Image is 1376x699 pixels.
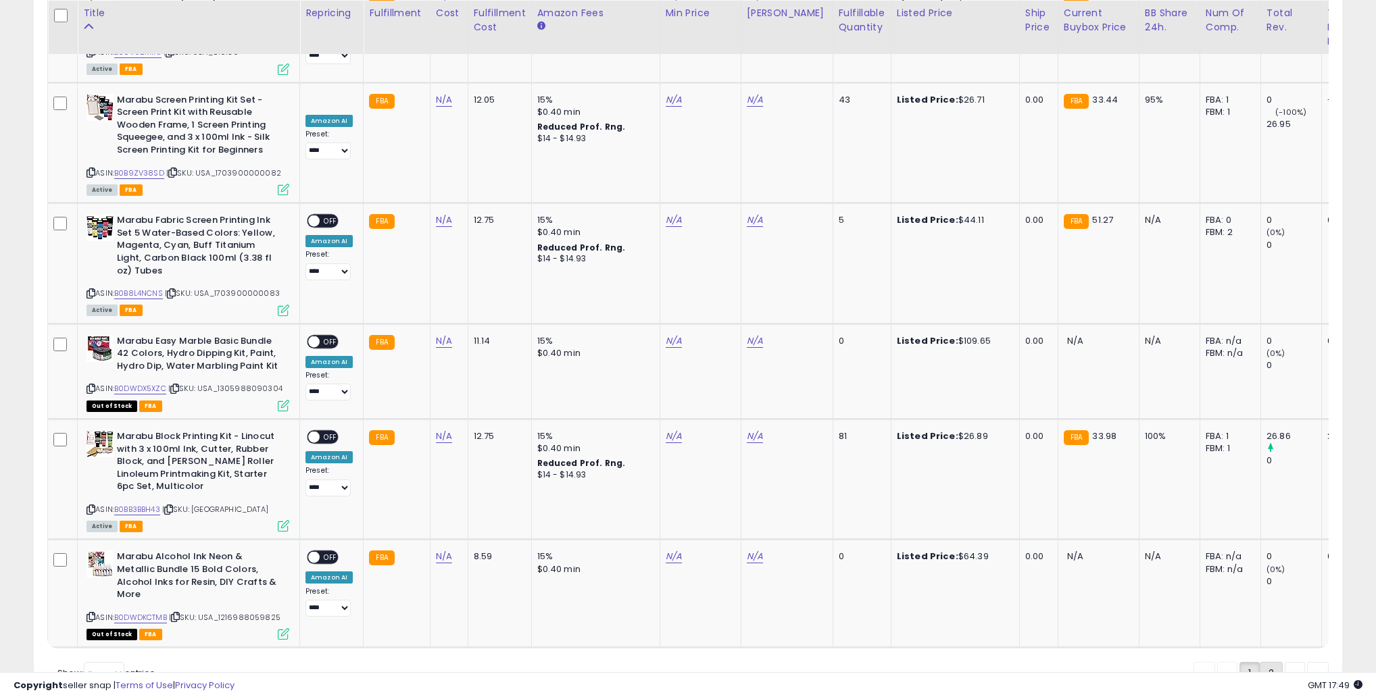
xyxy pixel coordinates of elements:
div: Title [83,6,294,20]
span: FBA [120,63,143,75]
a: N/A [747,430,763,443]
div: $14 - $14.93 [537,133,649,145]
div: Amazon Fees [537,6,654,20]
div: 0 [1267,550,1321,563]
a: 1 [1239,662,1260,685]
span: N/A [1067,334,1083,347]
a: N/A [747,93,763,107]
a: N/A [666,334,682,348]
div: Preset: [305,371,353,401]
div: FBA: n/a [1206,550,1250,563]
span: | SKU: USA_1305988090304 [168,383,282,394]
img: 51bZnA-UcVL._SL40_.jpg [87,214,114,241]
a: N/A [747,213,763,227]
a: N/A [666,213,682,227]
strong: Copyright [14,679,63,692]
div: 81 [839,430,881,442]
div: FBA: 0 [1206,214,1250,226]
span: | SKU: [GEOGRAPHIC_DATA] [162,504,268,515]
a: B0B8L4NCNS [114,288,163,299]
div: Preset: [305,587,353,617]
b: Marabu Easy Marble Basic Bundle 42 Colors, Hydro Dipping Kit, Paint, Hydro Dip, Water Marbling Pa... [117,335,281,376]
span: FBA [139,629,162,640]
div: BB Share 24h. [1145,6,1194,34]
div: -26.95 [1327,94,1356,106]
div: 26.95 [1267,118,1321,130]
span: All listings that are currently out of stock and unavailable for purchase on Amazon [87,400,137,412]
span: | SKU: USA_1703900000083 [165,288,280,299]
b: Listed Price: [897,334,958,347]
div: $44.11 [897,214,1009,226]
b: Listed Price: [897,430,958,442]
small: FBA [369,335,394,350]
div: $109.65 [897,335,1009,347]
div: $0.40 min [537,106,649,118]
div: 12.75 [474,214,521,226]
a: N/A [436,430,452,443]
a: N/A [666,550,682,563]
span: Show: entries [57,667,155,679]
div: $64.39 [897,550,1009,563]
div: Min Price [666,6,735,20]
span: | SKU: USA_1703900000082 [166,167,281,178]
div: 0.00 [1025,94,1048,106]
b: Marabu Alcohol Ink Neon & Metallic Bundle 15 Bold Colors, Alcohol Inks for Resin, DIY Crafts & More [117,550,281,604]
a: 2 [1260,662,1283,685]
a: N/A [436,213,452,227]
div: 0 [1267,94,1321,106]
div: ASIN: [87,214,289,314]
div: [PERSON_NAME] [747,6,827,20]
a: N/A [747,334,763,348]
div: FBM: 1 [1206,106,1250,118]
div: Cost [436,6,462,20]
div: 15% [537,430,649,442]
div: Listed Price [897,6,1014,20]
div: $14 - $14.93 [537,469,649,481]
div: 43 [839,94,881,106]
div: Amazon AI [305,356,353,368]
span: | SKU: USA_1216988059825 [169,612,280,623]
span: All listings that are currently out of stock and unavailable for purchase on Amazon [87,629,137,640]
b: Marabu Block Printing Kit - Linocut with 3 x 100ml Ink, Cutter, Rubber Block, and [PERSON_NAME] R... [117,430,281,496]
a: N/A [436,93,452,107]
div: Fulfillment Cost [474,6,526,34]
div: $0.40 min [537,442,649,455]
b: Listed Price: [897,550,958,563]
a: Privacy Policy [175,679,235,692]
div: 0 [1267,359,1321,371]
div: 0.00 [1025,430,1048,442]
div: Amazon AI [305,115,353,127]
div: ASIN: [87,550,289,638]
span: OFF [320,552,341,563]
div: N/A [1145,214,1189,226]
div: 0 [839,335,881,347]
div: 15% [537,335,649,347]
div: Total Rev. Diff. [1327,6,1361,49]
div: Amazon AI [305,235,353,247]
span: FBA [120,521,143,532]
div: 12.75 [474,430,521,442]
img: 51jxK6su4bL._SL40_.jpg [87,430,114,457]
small: (0%) [1267,564,1285,575]
div: 0 [1267,575,1321,588]
small: FBA [369,550,394,565]
div: 15% [537,214,649,226]
div: 0 [1267,239,1321,251]
a: N/A [436,334,452,348]
small: Amazon Fees. [537,20,545,32]
span: › [1294,667,1296,680]
div: 5 [839,214,881,226]
div: 0.00 [1025,335,1048,347]
small: FBA [369,430,394,445]
span: N/A [1067,550,1083,563]
div: Preset: [305,466,353,496]
div: Amazon AI [305,571,353,584]
div: 26.86 [1267,430,1321,442]
a: N/A [436,550,452,563]
div: ASIN: [87,94,289,194]
small: FBA [369,94,394,109]
small: (-100%) [1275,107,1306,118]
span: » [1316,667,1320,680]
div: 15% [537,94,649,106]
div: Preset: [305,250,353,280]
